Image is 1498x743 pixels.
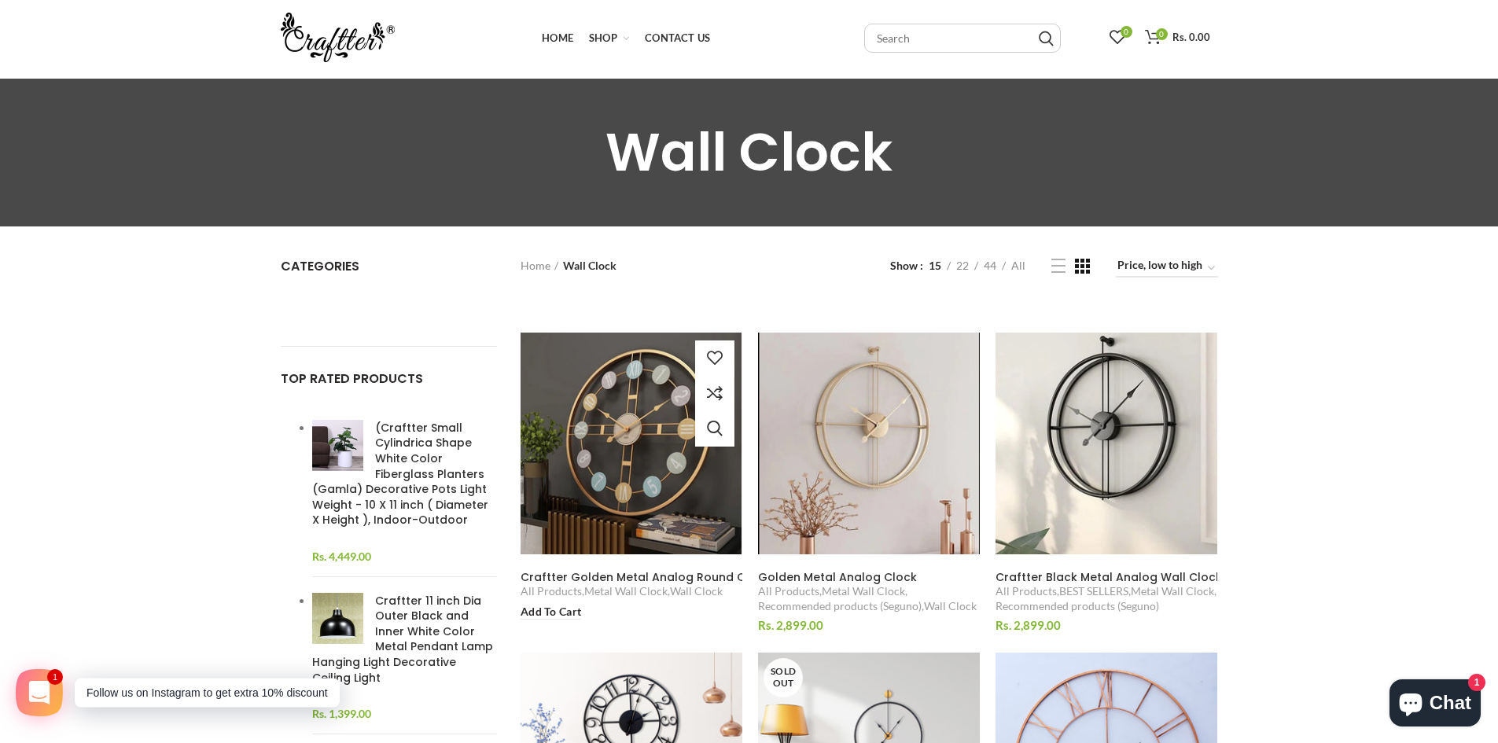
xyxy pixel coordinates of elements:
[281,13,395,62] img: craftter.com
[758,584,980,612] div: , , ,
[1121,26,1132,38] span: 0
[1102,22,1133,53] a: 0
[521,584,582,598] a: All Products
[822,584,905,598] a: Metal Wall Clock
[281,370,423,388] span: TOP RATED PRODUCTS
[670,584,723,598] a: Wall Clock
[1137,22,1218,53] a: 0 Rs. 0.00
[1385,679,1485,730] inbox-online-store-chat: Shopify online store chat
[521,570,742,584] a: Craftter Golden Metal Analog Round Clock
[521,258,558,274] a: Home
[984,259,996,272] span: 44
[924,599,977,613] a: Wall Clock
[929,259,941,272] span: 15
[1039,31,1054,46] input: Search
[312,550,371,563] span: Rs. 4,449.00
[758,584,819,598] a: All Products
[563,259,616,272] span: Wall Clock
[1011,259,1025,272] span: All
[581,22,637,53] a: Shop
[584,584,668,598] a: Metal Wall Clock
[521,604,581,620] a: Add to Cart
[312,593,493,686] span: Craftter 11 inch Dia Outer Black and Inner White Color Metal Pendant Lamp Hanging Light Decorativ...
[521,569,770,585] span: Craftter Golden Metal Analog Round Clock
[1006,258,1031,274] a: All
[1059,584,1128,598] a: BEST SELLERS
[864,24,1061,53] input: Search
[312,707,371,720] span: Rs. 1,399.00
[996,599,1159,613] a: Recommended products (Seguno)
[956,259,969,272] span: 22
[312,420,488,528] span: (Craftter Small Cylindrica Shape White Color Fiberglass Planters (Gamla) Decorative Pots Light We...
[996,570,1217,584] a: Craftter Black Metal Analog Wall Clock
[695,340,734,376] a: Add to wishlist
[1131,584,1214,598] a: Metal Wall Clock
[764,658,803,697] span: Sold Out
[890,258,923,274] span: Show
[996,569,1222,585] span: Craftter Black Metal Analog Wall Clock
[1172,31,1210,43] span: Rs. 0.00
[521,584,742,598] div: , ,
[996,618,1061,632] span: Rs. 2,899.00
[55,677,56,678] span: 1
[589,31,617,44] span: Shop
[312,420,498,528] a: (Craftter Small Cylindrica Shape White Color Fiberglass Planters (Gamla) Decorative Pots Light We...
[521,605,581,620] span: Add to Cart
[534,22,581,53] a: Home
[312,593,498,686] a: Craftter 11 inch Dia Outer Black and Inner White Color Metal Pendant Lamp Hanging Light Decorativ...
[281,257,359,275] span: Categories
[996,584,1057,598] a: All Products
[1156,28,1168,40] span: 0
[758,618,823,632] span: Rs. 2,899.00
[951,258,974,274] a: 22
[978,258,1002,274] a: 44
[637,22,718,53] a: Contact Us
[645,31,710,44] span: Contact Us
[996,584,1217,612] div: , , ,
[758,570,980,584] a: Golden Metal Analog Clock
[542,31,573,44] span: Home
[923,258,947,274] a: 15
[605,115,893,189] span: Wall Clock
[758,569,917,585] span: Golden Metal Analog Clock
[758,599,922,613] a: Recommended products (Seguno)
